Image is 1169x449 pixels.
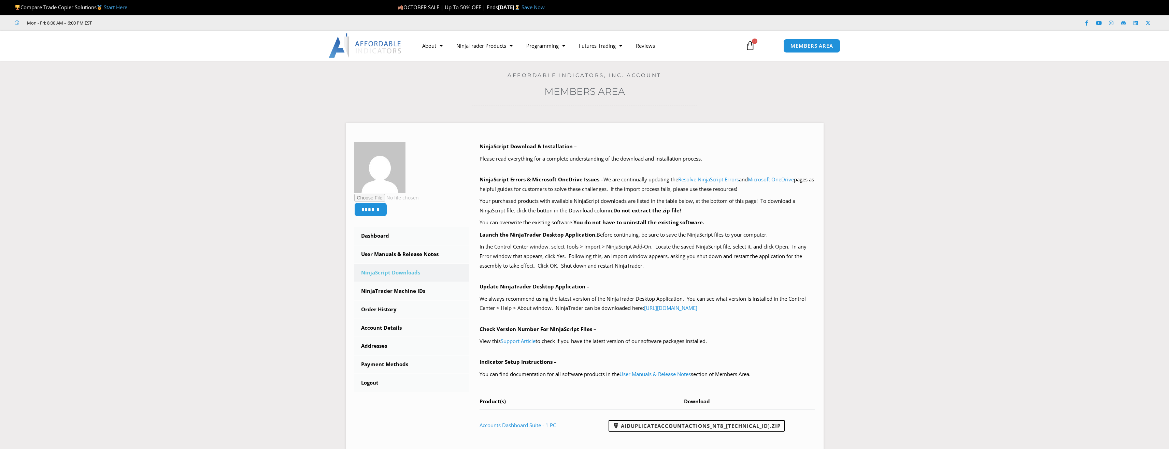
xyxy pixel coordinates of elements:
[480,230,815,240] p: Before continuing, be sure to save the NinjaScript files to your computer.
[480,175,815,194] p: We are continually updating the and pages as helpful guides for customers to solve these challeng...
[522,4,545,11] a: Save Now
[684,398,710,405] span: Download
[450,38,519,54] a: NinjaTrader Products
[398,4,498,11] span: OCTOBER SALE | Up To 50% OFF | Ends
[104,4,127,11] a: Start Here
[572,38,629,54] a: Futures Trading
[644,304,697,311] a: [URL][DOMAIN_NAME]
[573,219,704,226] b: You do not have to uninstall the existing software.
[354,337,470,355] a: Addresses
[609,420,785,432] a: AIDuplicateAccountActions_NT8_[TECHNICAL_ID].zip
[354,374,470,392] a: Logout
[354,282,470,300] a: NinjaTrader Machine IDs
[480,336,815,346] p: View this to check if you have the latest version of our software packages installed.
[354,301,470,318] a: Order History
[515,5,520,10] img: ⌛
[480,218,815,227] p: You can overwrite the existing software.
[480,196,815,215] p: Your purchased products with available NinjaScript downloads are listed in the table below, at th...
[398,5,403,10] img: 🍂
[498,4,522,11] strong: [DATE]
[783,39,840,53] a: MEMBERS AREA
[480,422,556,429] a: Accounts Dashboard Suite - 1 PC
[15,4,127,11] span: Compare Trade Copier Solutions
[354,319,470,337] a: Account Details
[735,36,765,56] a: 0
[415,38,738,54] nav: Menu
[752,39,757,44] span: 0
[329,33,402,58] img: LogoAI | Affordable Indicators – NinjaTrader
[15,5,20,10] img: 🏆
[501,338,536,344] a: Support Article
[354,245,470,263] a: User Manuals & Release Notes
[354,264,470,282] a: NinjaScript Downloads
[354,356,470,373] a: Payment Methods
[613,207,681,214] b: Do not extract the zip file!
[354,227,470,245] a: Dashboard
[544,86,625,97] a: Members Area
[508,72,661,78] a: Affordable Indicators, Inc. Account
[480,154,815,164] p: Please read everything for a complete understanding of the download and installation process.
[480,242,815,271] p: In the Control Center window, select Tools > Import > NinjaScript Add-On. Locate the saved NinjaS...
[101,19,204,26] iframe: Customer reviews powered by Trustpilot
[629,38,662,54] a: Reviews
[480,294,815,313] p: We always recommend using the latest version of the NinjaTrader Desktop Application. You can see ...
[480,326,596,332] b: Check Version Number For NinjaScript Files –
[480,370,815,379] p: You can find documentation for all software products in the section of Members Area.
[790,43,833,48] span: MEMBERS AREA
[25,19,92,27] span: Mon - Fri: 8:00 AM – 6:00 PM EST
[519,38,572,54] a: Programming
[97,5,102,10] img: 🥇
[480,358,557,365] b: Indicator Setup Instructions –
[480,231,597,238] b: Launch the NinjaTrader Desktop Application.
[748,176,794,183] a: Microsoft OneDrive
[354,227,470,392] nav: Account pages
[480,398,506,405] span: Product(s)
[678,176,739,183] a: Resolve NinjaScript Errors
[480,176,603,183] b: NinjaScript Errors & Microsoft OneDrive Issues –
[480,143,577,150] b: NinjaScript Download & Installation –
[354,142,405,193] img: c39c8ddedc70301cf1980d047c64a80624ce35373e3bf1909ba5ef880e14724a
[415,38,450,54] a: About
[480,283,589,290] b: Update NinjaTrader Desktop Application –
[619,371,691,377] a: User Manuals & Release Notes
